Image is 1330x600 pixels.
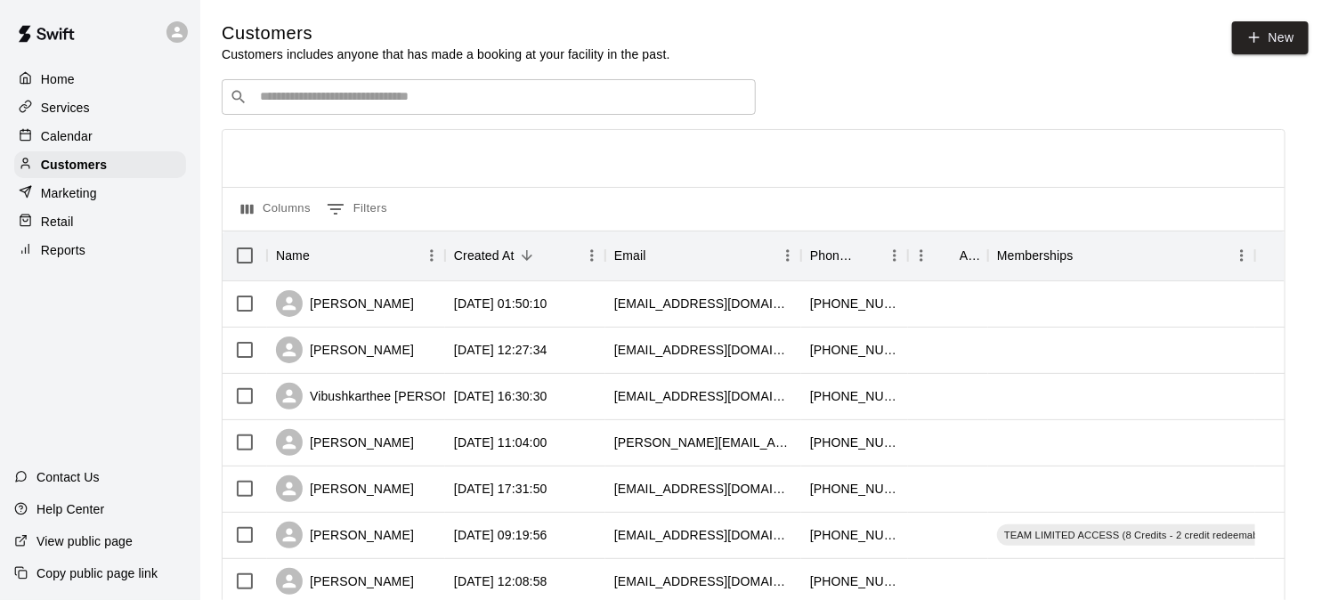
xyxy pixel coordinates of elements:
div: Memberships [988,231,1255,280]
p: Contact Us [36,468,100,486]
div: Created At [445,231,605,280]
div: vibushks@gmail.com [614,387,792,405]
div: [PERSON_NAME] [276,568,414,595]
div: prithvi.beri@gmail.com [614,341,792,359]
div: Email [614,231,646,280]
div: 2025-08-06 09:19:56 [454,526,547,544]
button: Sort [646,243,671,268]
p: Home [41,70,75,88]
button: Sort [856,243,881,268]
button: Sort [1074,243,1099,268]
div: Memberships [997,231,1074,280]
p: Retail [41,213,74,231]
a: New [1232,21,1309,54]
a: Home [14,66,186,93]
div: 2025-08-06 17:31:50 [454,480,547,498]
div: +13462080014 [810,572,899,590]
div: +13467412249 [810,526,899,544]
div: 2025-08-08 11:04:00 [454,434,547,451]
div: Age [960,231,979,280]
p: View public page [36,532,133,550]
div: 2025-08-13 12:27:34 [454,341,547,359]
div: Phone Number [810,231,856,280]
p: Calendar [41,127,93,145]
div: [PERSON_NAME] [276,475,414,502]
div: jithin.jacob81@gmail.com [614,434,792,451]
div: Name [276,231,310,280]
a: Marketing [14,180,186,207]
div: +14402229840 [810,341,899,359]
p: Services [41,99,90,117]
div: +19799858020 [810,387,899,405]
div: [PERSON_NAME] [276,522,414,548]
div: sh388584@gmail.com [614,526,792,544]
a: Customers [14,151,186,178]
button: Menu [774,242,801,269]
button: Sort [515,243,539,268]
button: Menu [579,242,605,269]
div: Age [908,231,988,280]
p: Copy public page link [36,564,158,582]
span: TEAM LIMITED ACCESS (8 Credits - 2 credit redeemable daily) [997,528,1302,542]
a: Reports [14,237,186,264]
button: Menu [1229,242,1255,269]
div: Vibushkarthee [PERSON_NAME] [276,383,499,409]
a: Services [14,94,186,121]
div: ebadullahkhan1998@gmail.com [614,480,792,498]
div: Email [605,231,801,280]
div: [PERSON_NAME] [276,290,414,317]
button: Sort [310,243,335,268]
button: Menu [881,242,908,269]
div: 2025-08-12 16:30:30 [454,387,547,405]
a: Retail [14,208,186,235]
div: Phone Number [801,231,908,280]
div: Name [267,231,445,280]
h5: Customers [222,21,670,45]
button: Select columns [237,195,315,223]
div: +19793551718 [810,434,899,451]
a: Calendar [14,123,186,150]
div: [PERSON_NAME] [276,336,414,363]
div: piyusharora6505@gmail.com [614,295,792,312]
div: stafinjacob@outlook.com [614,572,792,590]
div: +18327719504 [810,480,899,498]
div: Search customers by name or email [222,79,756,115]
div: TEAM LIMITED ACCESS (8 Credits - 2 credit redeemable daily) [997,524,1302,546]
p: Customers [41,156,107,174]
button: Menu [908,242,935,269]
div: 2025-08-05 12:08:58 [454,572,547,590]
div: [PERSON_NAME] [276,429,414,456]
button: Sort [935,243,960,268]
div: 2025-08-14 01:50:10 [454,295,547,312]
button: Menu [418,242,445,269]
div: Created At [454,231,515,280]
p: Reports [41,241,85,259]
div: +12812455009 [810,295,899,312]
p: Marketing [41,184,97,202]
button: Show filters [322,195,392,223]
p: Help Center [36,500,104,518]
p: Customers includes anyone that has made a booking at your facility in the past. [222,45,670,63]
